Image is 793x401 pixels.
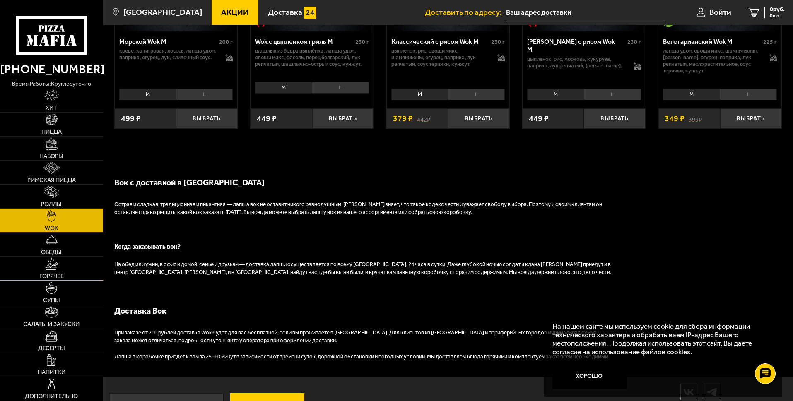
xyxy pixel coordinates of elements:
span: Горячее [39,273,64,279]
span: Салаты и закуски [23,321,80,327]
span: 230 г [355,38,369,46]
button: Выбрать [720,108,781,129]
p: На обед или ужин, в офис и домой, семье и друзьям — доставка лапши осуществляется по всему [GEOGR... [114,261,611,276]
span: 230 г [627,38,641,46]
span: 349 ₽ [665,115,685,123]
button: Выбрать [584,108,645,129]
li: L [176,89,233,100]
span: Войти [709,8,731,16]
p: Лапша в коробочке приедет к вам за 25–60 минут в зависимости от времени суток, дорожной обстановк... [114,353,611,361]
span: 230 г [491,38,505,46]
span: Пицца [41,129,62,135]
span: Напитки [38,369,65,375]
span: Обеды [41,249,62,255]
div: [PERSON_NAME] с рисом Wok M [527,38,625,53]
s: 393 ₽ [689,115,702,123]
div: Вегетарианский Wok M [663,38,761,46]
li: M [255,82,312,94]
li: L [312,82,369,94]
button: Выбрать [312,108,374,129]
input: Ваш адрес доставки [506,5,665,20]
span: 225 г [763,38,777,46]
p: Вок с доставкой в [GEOGRAPHIC_DATA] [114,177,611,188]
span: [GEOGRAPHIC_DATA] [123,8,202,16]
li: M [391,89,448,100]
li: L [584,89,641,100]
s: 442 ₽ [417,115,430,123]
button: Хорошо [552,364,627,389]
p: На нашем сайте мы используем cookie для сбора информации технического характера и обрабатываем IP... [552,322,769,356]
p: цыпленок, рис, морковь, кукуруза, паприка, лук репчатый, [PERSON_NAME]. [527,56,625,69]
p: Острая и сладкая, традиционная и пикантная — лапша вок не оставит никого равнодушным. [PERSON_NAM... [114,201,611,216]
li: M [119,89,176,100]
div: Морской Wok M [119,38,217,46]
li: L [720,89,777,100]
img: 15daf4d41897b9f0e9f617042186c801.svg [304,7,316,19]
li: M [527,89,584,100]
div: Классический с рисом Wok M [391,38,489,46]
span: Хит [46,105,57,111]
span: 0 руб. [770,7,785,12]
div: 0 [251,79,374,102]
span: Роллы [41,201,62,207]
button: Выбрать [448,108,509,129]
span: 379 ₽ [393,115,413,123]
button: Выбрать [176,108,237,129]
span: 200 г [219,38,233,46]
span: Наборы [39,153,63,159]
p: шашлык из бедра цыплёнка, лапша удон, овощи микс, фасоль, перец болгарский, лук репчатый, шашлычн... [255,48,369,67]
span: Десерты [38,345,65,351]
span: Римская пицца [27,177,76,183]
span: Акции [221,8,249,16]
span: 449 ₽ [257,115,277,123]
p: Доставка Вок [114,305,611,317]
p: креветка тигровая, лосось, лапша удон, паприка, огурец, лук, сливочный соус. [119,48,217,61]
span: Доставить по адресу: [425,8,506,16]
div: Wok с цыпленком гриль M [255,38,353,46]
li: M [663,89,720,100]
p: лапша удон, овощи микс, шампиньоны, [PERSON_NAME], огурец, паприка, лук репчатый, масло раститель... [663,48,761,74]
span: 449 ₽ [529,115,549,123]
span: Доставка [268,8,302,16]
p: При заказе от 700 рублей доставка Wok будет для вас бесплатной, если вы проживаете в [GEOGRAPHIC_... [114,329,611,345]
span: WOK [45,225,58,231]
span: 499 ₽ [121,115,141,123]
p: цыпленок, рис, овощи микс, шампиньоны, огурец, паприка, лук репчатый, соус терияки, кунжут. [391,48,489,67]
span: Дополнительно [25,393,78,399]
p: Когда заказывать вок? [114,242,611,251]
li: L [448,89,505,100]
span: Супы [43,297,60,303]
span: 0 шт. [770,13,785,18]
